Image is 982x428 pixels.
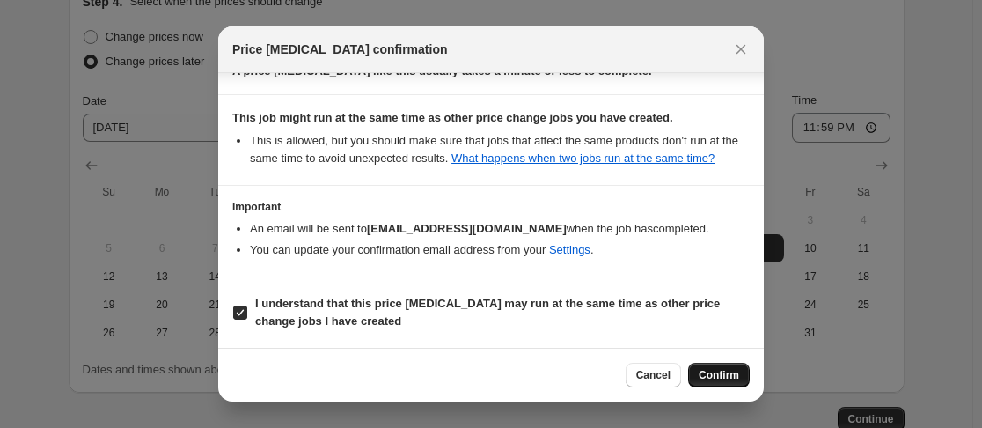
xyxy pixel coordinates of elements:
button: Confirm [688,363,750,387]
h3: Important [232,200,750,214]
a: What happens when two jobs run at the same time? [451,151,715,165]
b: I understand that this price [MEDICAL_DATA] may run at the same time as other price change jobs I... [255,297,720,328]
button: Cancel [626,363,681,387]
b: This job might run at the same time as other price change jobs you have created. [232,111,673,124]
span: Cancel [636,368,671,382]
li: You can update your confirmation email address from your . [250,241,750,259]
li: This is allowed, but you should make sure that jobs that affect the same products don ' t run at ... [250,132,750,167]
button: Close [729,37,753,62]
b: [EMAIL_ADDRESS][DOMAIN_NAME] [367,222,567,235]
span: Price [MEDICAL_DATA] confirmation [232,41,448,58]
a: Settings [549,243,590,256]
li: An email will be sent to when the job has completed . [250,220,750,238]
span: Confirm [699,368,739,382]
